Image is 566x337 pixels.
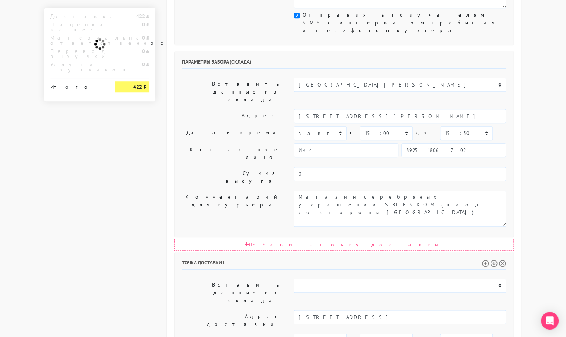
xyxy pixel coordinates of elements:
[541,312,559,330] div: Open Intercom Messenger
[182,260,506,270] h6: Точка доставки
[303,11,506,34] label: Отправлять получателям SMS с интервалом прибытия и телефоном курьера
[176,191,288,227] label: Комментарий для курьера:
[45,22,109,32] div: Наценка за вес
[176,310,288,331] label: Адрес доставки:
[176,109,288,123] label: Адрес:
[93,37,107,51] img: ajax-loader.gif
[176,78,288,106] label: Вставить данные из склада:
[50,81,104,90] div: Итого
[176,126,288,140] label: Дата и время:
[401,143,506,157] input: Телефон
[176,279,288,307] label: Вставить данные из склада:
[222,259,225,266] span: 1
[174,239,514,251] div: Добавить точку доставки
[294,143,398,157] input: Имя
[136,13,145,20] strong: 422
[133,84,142,90] strong: 422
[45,62,109,72] div: Услуги грузчиков
[416,126,437,139] label: до:
[176,143,288,164] label: Контактное лицо:
[45,14,109,19] div: Доставка
[45,48,109,59] div: Перевод выручки
[45,35,109,46] div: Материальная ответственность
[182,59,506,69] h6: Параметры забора (склада)
[350,126,357,139] label: c:
[176,167,288,188] label: Сумма выкупа:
